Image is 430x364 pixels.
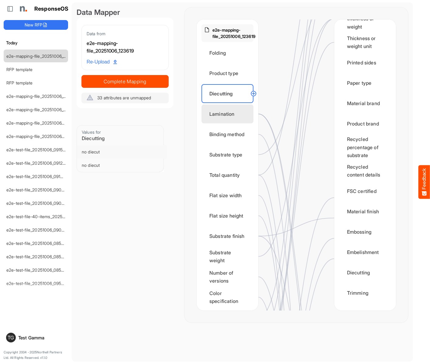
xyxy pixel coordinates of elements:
div: Trimming [339,283,391,302]
div: Substrate finish [201,227,253,246]
div: Recycled percentage of substrate [339,135,391,160]
h1: ResponseOS [34,6,69,12]
a: e2e-test-file_20251006_085919 [6,241,68,246]
div: Embelishment [339,243,391,262]
div: Data Mapper [77,7,174,18]
a: e2e-test-file-40-items_20251006_090335 [6,214,89,219]
a: e2e-mapping-file_20251006_120332 [6,94,77,99]
div: Test Gamma [18,335,66,340]
a: e2e-test-file_20251006_091240 [6,160,68,166]
div: Material finish [339,202,391,221]
a: Re-Upload [84,56,119,68]
div: Diecutting [201,84,253,103]
a: e2e-test-file_20251006_095344 [6,281,69,286]
div: Binding method [201,125,253,144]
div: Finished size width [201,308,253,327]
span: Re-Upload [87,58,117,66]
div: Flat size width [201,186,253,205]
div: Data from [87,30,163,37]
span: 33 attributes are unmapped [97,95,151,100]
a: RFP template [6,67,33,72]
div: Diecutting [339,263,391,282]
a: e2e-test-file_20251006_091029 [6,174,68,179]
div: Substrate type [201,145,253,164]
a: e2e-mapping-file_20251006_123619 [6,53,76,59]
div: no diecut [82,149,162,155]
span: Diecutting [82,135,105,141]
a: e2e-test-file_20251006_091555 [6,147,68,152]
div: Product type [201,64,253,83]
div: Printed sides [339,53,391,72]
a: RFP template [6,80,33,85]
button: Complete Mapping [81,75,169,88]
div: Material brand [339,94,391,113]
div: e2e-mapping-file_20251006_123619 [87,39,163,55]
div: Substrate weight [201,247,253,266]
a: e2e-mapping-file_20251006_120004 [6,107,78,112]
div: Embossing [339,222,391,241]
button: Feedback [418,165,430,199]
a: e2e-test-file_20251006_090819 [6,187,68,192]
span: Complete Mapping [82,77,168,86]
div: FSC certified [339,182,391,201]
p: Copyright 2004 - 2025 Northell Partners Ltd. All Rights Reserved. v 1.1.0 [4,350,68,360]
a: e2e-test-file_20251006_085615 [6,254,68,259]
img: Northell [17,3,29,15]
div: Thickness or weight unit [339,33,391,52]
span: TG [8,335,14,340]
a: e2e-test-file_20251006_090611 [6,201,67,206]
div: Total quantity [201,166,253,184]
div: Number of versions [201,267,253,286]
div: Folding [201,43,253,62]
a: e2e-test-file_20251006_090127 [6,227,68,232]
div: Edge finish [339,304,391,323]
a: e2e-mapping-file_20251006_091805 [6,134,77,139]
a: e2e-test-file_20251006_085434 [6,267,69,273]
div: Recycled content details [339,161,391,180]
div: no diecut [82,162,162,168]
div: Product brand [339,114,391,133]
div: Flat size height [201,206,253,225]
h6: Today [4,39,68,46]
a: e2e-mapping-file_20251006_093732 [6,120,78,125]
div: Color specification [201,288,253,307]
span: Values for [82,129,101,135]
button: New RFP [4,20,68,30]
div: Paper type [339,74,391,92]
div: Lamination [201,105,253,123]
p: e2e-mapping-file_20251006_123619 [212,27,256,39]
